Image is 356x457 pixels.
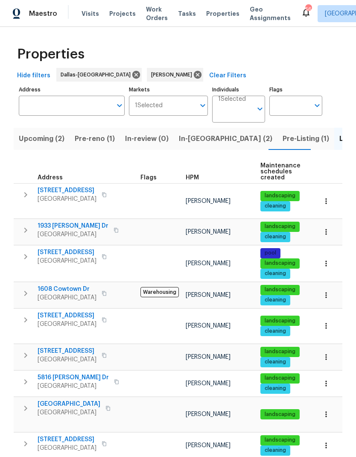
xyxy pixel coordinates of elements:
span: In-[GEOGRAPHIC_DATA] (2) [179,133,272,145]
span: [STREET_ADDRESS] [38,248,96,257]
span: [PERSON_NAME] [186,411,231,417]
span: Flags [140,175,157,181]
div: 56 [305,5,311,14]
button: Hide filters [14,68,54,84]
span: landscaping [261,348,299,355]
span: [PERSON_NAME] [186,261,231,267]
span: [GEOGRAPHIC_DATA] [38,444,96,452]
span: [PERSON_NAME] [186,354,231,360]
span: 1 Selected [135,102,163,109]
span: Hide filters [17,70,50,81]
span: [STREET_ADDRESS] [38,311,96,320]
span: [PERSON_NAME] [151,70,196,79]
span: [GEOGRAPHIC_DATA] [38,355,96,364]
span: Pre-Listing (1) [283,133,329,145]
span: Work Orders [146,5,168,22]
span: 1 Selected [218,96,246,103]
span: 1933 [PERSON_NAME] Dr [38,222,108,230]
span: [PERSON_NAME] [186,323,231,329]
label: Markets [129,87,208,92]
span: Geo Assignments [250,5,291,22]
span: Visits [82,9,99,18]
span: cleaning [261,296,289,304]
span: [GEOGRAPHIC_DATA] [38,230,108,239]
span: cleaning [261,270,289,277]
span: Dallas-[GEOGRAPHIC_DATA] [61,70,134,79]
span: landscaping [261,286,299,293]
label: Flags [269,87,322,92]
span: [GEOGRAPHIC_DATA] [38,408,100,417]
button: Clear Filters [206,68,250,84]
span: [PERSON_NAME] [186,381,231,387]
div: [PERSON_NAME] [147,68,203,82]
span: [PERSON_NAME] [186,292,231,298]
span: Projects [109,9,136,18]
span: Maestro [29,9,57,18]
div: Dallas-[GEOGRAPHIC_DATA] [56,68,142,82]
span: landscaping [261,436,299,444]
span: landscaping [261,260,299,267]
span: landscaping [261,192,299,199]
span: In-review (0) [125,133,169,145]
button: Open [114,100,125,111]
span: [GEOGRAPHIC_DATA] [38,400,100,408]
button: Open [254,103,266,115]
span: [GEOGRAPHIC_DATA] [38,320,96,328]
span: Maintenance schedules created [260,163,301,181]
span: 1608 Cowtown Dr [38,285,96,293]
span: [GEOGRAPHIC_DATA] [38,257,96,265]
span: cleaning [261,358,289,366]
span: Properties [206,9,239,18]
span: landscaping [261,223,299,230]
span: [PERSON_NAME] [186,229,231,235]
span: cleaning [261,385,289,392]
span: Pre-reno (1) [75,133,115,145]
span: cleaning [261,202,289,210]
span: landscaping [261,317,299,325]
span: Tasks [178,11,196,17]
span: [GEOGRAPHIC_DATA] [38,382,109,390]
button: Open [197,100,209,111]
span: [PERSON_NAME] [186,442,231,448]
span: Upcoming (2) [19,133,64,145]
button: Open [311,100,323,111]
span: HPM [186,175,199,181]
span: Address [38,175,63,181]
label: Individuals [212,87,265,92]
span: [PERSON_NAME] [186,198,231,204]
span: cleaning [261,233,289,240]
span: 5816 [PERSON_NAME] Dr [38,373,109,382]
span: landscaping [261,375,299,382]
span: [GEOGRAPHIC_DATA] [38,293,96,302]
span: [STREET_ADDRESS] [38,186,96,195]
span: pool [261,249,280,257]
span: Clear Filters [209,70,246,81]
span: cleaning [261,447,289,454]
span: Warehousing [140,287,179,297]
label: Address [19,87,125,92]
span: [STREET_ADDRESS] [38,347,96,355]
span: [STREET_ADDRESS] [38,435,96,444]
span: cleaning [261,328,289,335]
span: [GEOGRAPHIC_DATA] [38,195,96,203]
span: Properties [17,50,85,59]
span: landscaping [261,411,299,418]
